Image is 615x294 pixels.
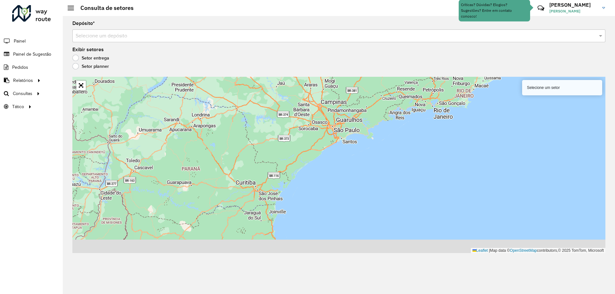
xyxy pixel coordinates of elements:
h3: [PERSON_NAME] [549,2,597,8]
div: Selecione um setor [522,80,602,95]
span: Painel de Sugestão [13,51,51,58]
label: Depósito [72,20,95,27]
label: Setor entrega [72,55,109,61]
h2: Consulta de setores [74,4,134,12]
span: | [489,248,490,253]
span: Pedidos [12,64,28,71]
a: OpenStreetMap [510,248,537,253]
a: Abrir mapa em tela cheia [76,81,86,90]
span: Tático [12,103,24,110]
label: Exibir setores [72,46,104,53]
label: Setor planner [72,63,109,69]
a: Leaflet [472,248,488,253]
span: Relatórios [13,77,33,84]
span: [PERSON_NAME] [549,8,597,14]
span: Consultas [13,90,32,97]
span: Painel [14,38,26,44]
div: Map data © contributors,© 2025 TomTom, Microsoft [471,248,605,253]
a: Contato Rápido [534,1,548,15]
